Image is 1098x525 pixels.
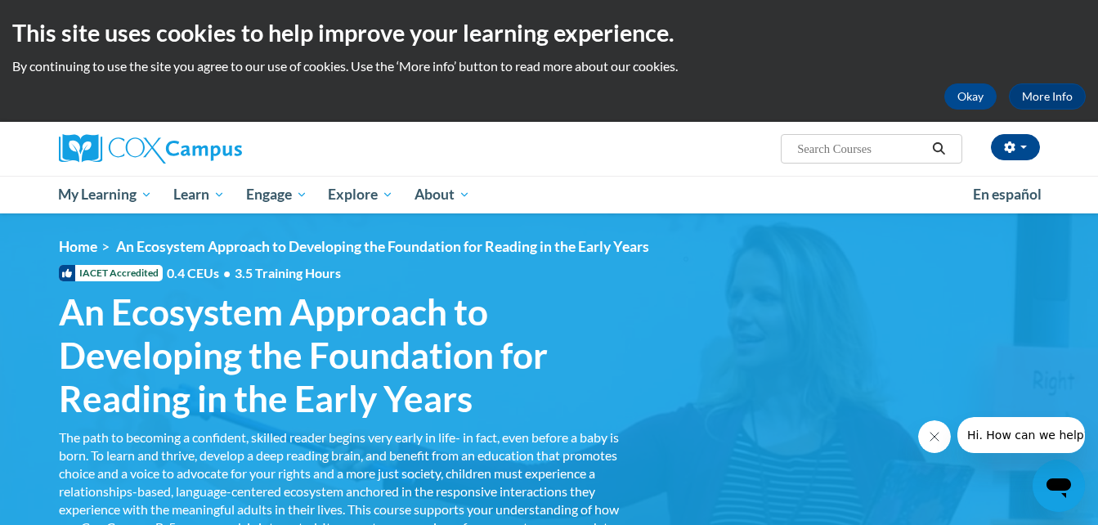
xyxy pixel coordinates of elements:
[944,83,997,110] button: Okay
[223,265,231,280] span: •
[235,176,318,213] a: Engage
[163,176,235,213] a: Learn
[59,265,163,281] span: IACET Accredited
[918,420,951,453] iframe: Close message
[58,185,152,204] span: My Learning
[415,185,470,204] span: About
[59,134,242,164] img: Cox Campus
[116,238,649,255] span: An Ecosystem Approach to Developing the Foundation for Reading in the Early Years
[973,186,1042,203] span: En español
[246,185,307,204] span: Engage
[317,176,404,213] a: Explore
[59,134,370,164] a: Cox Campus
[10,11,132,25] span: Hi. How can we help?
[12,16,1086,49] h2: This site uses cookies to help improve your learning experience.
[12,57,1086,75] p: By continuing to use the site you agree to our use of cookies. Use the ‘More info’ button to read...
[167,264,341,282] span: 0.4 CEUs
[957,417,1085,453] iframe: Message from company
[328,185,393,204] span: Explore
[962,177,1052,212] a: En español
[795,139,926,159] input: Search Courses
[991,134,1040,160] button: Account Settings
[235,265,341,280] span: 3.5 Training Hours
[48,176,164,213] a: My Learning
[926,139,951,159] button: Search
[59,238,97,255] a: Home
[34,176,1064,213] div: Main menu
[404,176,481,213] a: About
[59,290,623,420] span: An Ecosystem Approach to Developing the Foundation for Reading in the Early Years
[1033,460,1085,512] iframe: Button to launch messaging window
[1009,83,1086,110] a: More Info
[173,185,225,204] span: Learn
